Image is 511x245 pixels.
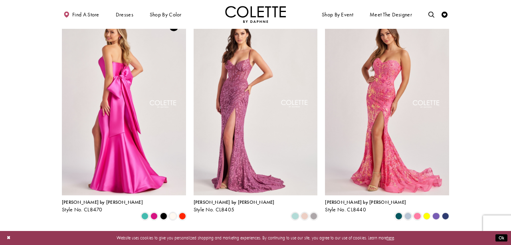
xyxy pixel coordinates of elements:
i: Yellow [423,213,430,220]
i: Sea Glass [291,213,299,220]
i: Navy Blue [442,213,449,220]
span: [PERSON_NAME] by [PERSON_NAME] [325,199,406,205]
i: Ice Blue [404,213,412,220]
span: Meet the designer [370,12,412,18]
a: Find a store [62,6,101,23]
i: Smoke [310,213,317,220]
a: Visit Colette by Daphne Style No. CL8405 Page [194,14,318,195]
img: Colette by Daphne [225,6,286,23]
i: Diamond White [169,213,176,220]
span: Find a store [72,12,99,18]
span: Style No. CL8470 [62,206,103,213]
span: Style No. CL8405 [194,206,235,213]
i: Turquoise [141,213,149,220]
a: Visit Colette by Daphne Style No. CL8440 Page [325,14,449,195]
div: Colette by Daphne Style No. CL8405 [194,200,275,213]
span: [PERSON_NAME] by [PERSON_NAME] [62,199,143,205]
button: Close Dialog [4,233,14,243]
a: Toggle search [427,6,436,23]
i: Black [160,213,167,220]
i: Fuchsia [151,213,158,220]
a: Check Wishlist [440,6,449,23]
span: [PERSON_NAME] by [PERSON_NAME] [194,199,275,205]
span: Shop by color [150,12,182,18]
i: Rose [301,213,308,220]
button: Submit Dialog [495,234,507,242]
p: Website uses cookies to give you personalized shopping and marketing experiences. By continuing t... [44,234,467,242]
span: Dresses [116,12,133,18]
span: Dresses [114,6,135,23]
span: Shop By Event [322,12,353,18]
i: Scarlet [179,213,186,220]
a: Meet the designer [368,6,414,23]
span: Shop By Event [320,6,355,23]
i: Violet [432,213,440,220]
i: Spruce [395,213,402,220]
div: Colette by Daphne Style No. CL8440 [325,200,406,213]
span: Shop by color [148,6,183,23]
a: Visit Home Page [225,6,286,23]
a: Visit Colette by Daphne Style No. CL8470 Page [62,14,186,195]
div: Colette by Daphne Style No. CL8470 [62,200,143,213]
i: Cotton Candy [414,213,421,220]
a: here [387,235,394,241]
span: Style No. CL8440 [325,206,366,213]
